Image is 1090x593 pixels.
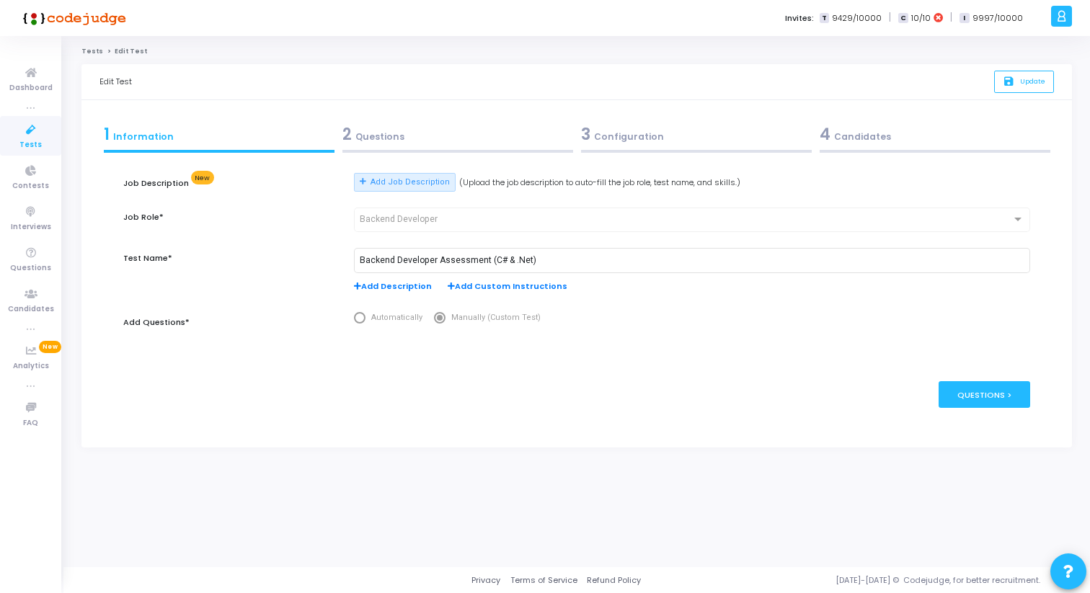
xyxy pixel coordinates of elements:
span: T [820,13,829,24]
span: C [898,13,908,24]
span: 10/10 [911,12,931,24]
div: Edit Test [99,64,132,99]
div: Information [104,122,334,146]
a: Terms of Service [510,574,577,587]
span: New [39,341,61,353]
span: (Upload the job description to auto-fill the job role, test name, and skills.) [459,177,740,189]
div: [DATE]-[DATE] © Codejudge, for better recruitment. [641,574,1072,587]
span: Add Description [354,280,432,293]
span: 1 [104,123,110,146]
span: Analytics [13,360,49,373]
span: Add Job Description [371,177,450,189]
div: Candidates [820,122,1050,146]
span: 9997/10000 [972,12,1023,24]
a: Tests [81,47,103,55]
span: | [950,10,952,25]
span: Backend Developer [360,214,438,224]
span: Dashboard [9,82,53,94]
a: Refund Policy [587,574,641,587]
span: 2 [342,123,352,146]
span: Questions [10,262,51,275]
label: Invites: [785,12,814,24]
img: logo [18,4,126,32]
span: Automatically [365,312,422,324]
span: 3 [581,123,590,146]
span: I [960,13,969,24]
span: Candidates [8,303,54,316]
span: New [191,171,214,184]
span: 4 [820,123,830,146]
div: Configuration [581,122,812,146]
span: Update [1020,76,1045,86]
button: saveUpdate [994,71,1054,93]
a: Privacy [471,574,500,587]
span: Edit Test [115,47,147,55]
span: Add Custom Instructions [448,280,567,293]
label: Add Questions* [123,316,190,329]
span: Manually (Custom Test) [446,312,541,324]
div: Questions [342,122,573,146]
label: Job Description [123,177,214,190]
nav: breadcrumb [81,47,1072,56]
a: 1Information [99,118,338,157]
a: 3Configuration [577,118,815,157]
span: | [889,10,891,25]
span: Interviews [11,221,51,233]
a: 2Questions [338,118,577,157]
div: Questions > [939,381,1030,408]
span: 9429/10000 [832,12,882,24]
label: Test Name* [123,252,172,264]
label: Job Role* [123,211,164,223]
button: Add Job Description [354,173,456,192]
i: save [1003,76,1018,88]
span: Tests [19,139,42,151]
span: Contests [12,180,49,192]
span: FAQ [23,417,38,429]
a: 4Candidates [815,118,1054,157]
